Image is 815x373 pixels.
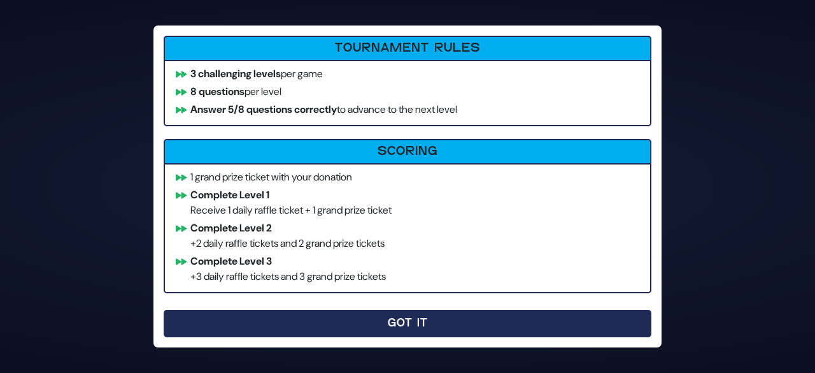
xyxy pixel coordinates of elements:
b: Complete Level 3 [190,254,272,268]
li: per game [170,66,645,82]
li: to advance to the next level [170,102,645,117]
h6: Tournament Rules [169,41,646,56]
b: Complete Level 1 [190,188,269,201]
b: Complete Level 2 [190,221,272,235]
b: Answer 5/8 questions correctly [190,103,337,116]
b: 3 challenging levels [190,67,281,80]
button: Got It [164,310,651,337]
li: per level [170,84,645,99]
b: 8 questions [190,85,244,98]
li: +2 daily raffle tickets and 2 grand prize tickets [170,221,645,251]
h6: Scoring [169,144,646,159]
li: 1 grand prize ticket with your donation [170,170,645,185]
li: Receive 1 daily raffle ticket + 1 grand prize ticket [170,187,645,218]
li: +3 daily raffle tickets and 3 grand prize tickets [170,254,645,284]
